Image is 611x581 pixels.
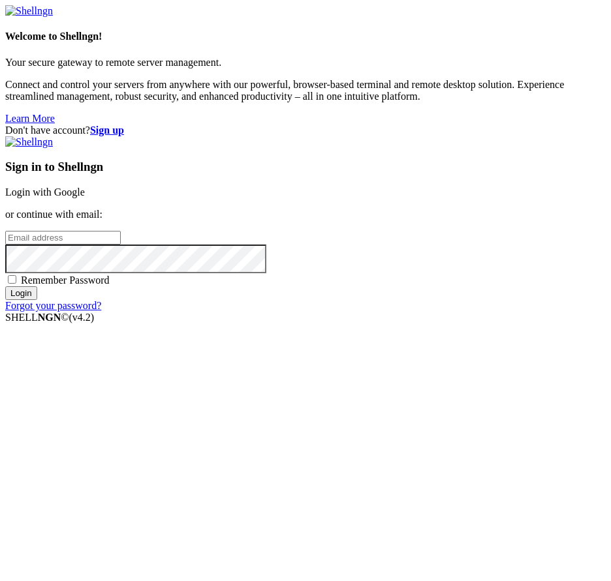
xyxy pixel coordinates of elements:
a: Login with Google [5,186,85,198]
span: Remember Password [21,275,110,286]
a: Learn More [5,113,55,124]
p: Connect and control your servers from anywhere with our powerful, browser-based terminal and remo... [5,79,606,102]
p: Your secure gateway to remote server management. [5,57,606,68]
img: Shellngn [5,136,53,148]
div: Don't have account? [5,125,606,136]
a: Sign up [90,125,124,136]
span: 4.2.0 [69,312,95,323]
input: Email address [5,231,121,245]
h4: Welcome to Shellngn! [5,31,606,42]
p: or continue with email: [5,209,606,220]
h3: Sign in to Shellngn [5,160,606,174]
input: Login [5,286,37,300]
a: Forgot your password? [5,300,101,311]
img: Shellngn [5,5,53,17]
input: Remember Password [8,275,16,284]
b: NGN [38,312,61,323]
span: SHELL © [5,312,94,323]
